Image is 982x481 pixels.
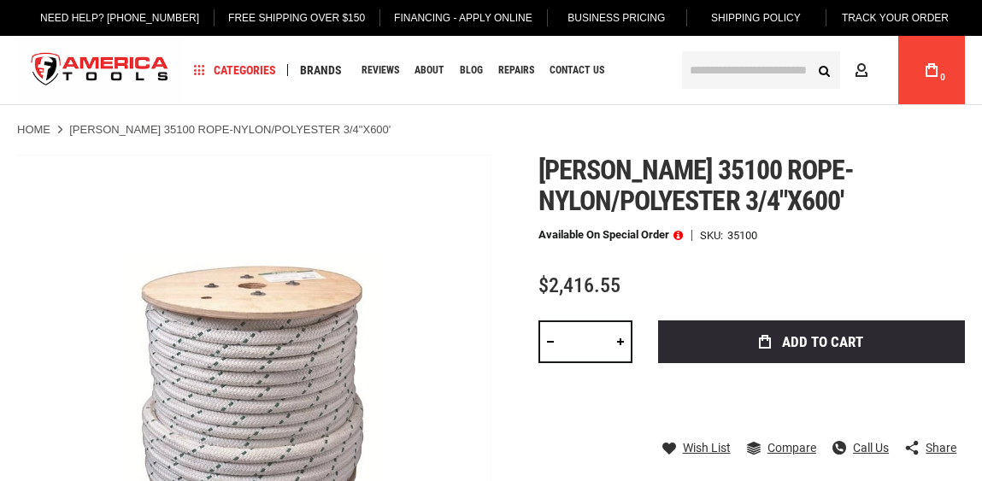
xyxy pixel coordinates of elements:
strong: SKU [700,230,727,241]
a: Repairs [491,59,542,82]
a: store logo [17,38,183,103]
a: Wish List [662,440,731,455]
button: Search [808,54,840,86]
span: Categories [194,64,276,76]
a: About [407,59,452,82]
div: 35100 [727,230,757,241]
a: Brands [292,59,350,82]
span: Contact Us [550,65,604,75]
span: [PERSON_NAME] 35100 rope-nylon/polyester 3/4"x600' [538,154,854,217]
span: Call Us [853,442,889,454]
a: Contact Us [542,59,612,82]
span: Blog [460,65,483,75]
a: Compare [747,440,816,455]
img: America Tools [17,38,183,103]
span: Shipping Policy [711,12,801,24]
span: $2,416.55 [538,273,620,297]
a: Home [17,122,50,138]
span: Reviews [362,65,399,75]
button: Add to Cart [658,320,965,363]
span: Wish List [683,442,731,454]
span: About [415,65,444,75]
a: Categories [186,59,284,82]
p: Available on Special Order [538,229,683,241]
span: Compare [767,442,816,454]
a: 0 [915,36,948,104]
a: Blog [452,59,491,82]
span: Brands [300,64,342,76]
span: Add to Cart [782,335,863,349]
span: 0 [940,73,945,82]
a: Call Us [832,440,889,455]
span: Repairs [498,65,534,75]
strong: [PERSON_NAME] 35100 ROPE-NYLON/POLYESTER 3/4"X600' [69,123,391,136]
a: Reviews [354,59,407,82]
span: Share [926,442,956,454]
